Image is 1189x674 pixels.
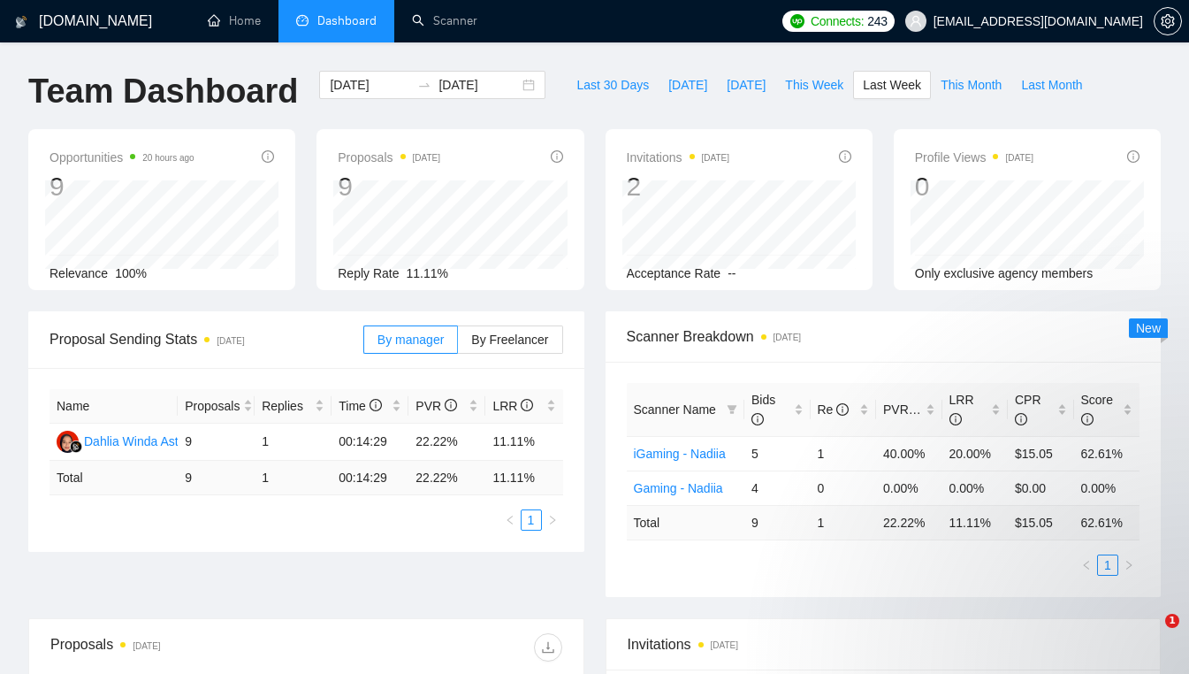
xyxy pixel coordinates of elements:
div: 0 [915,170,1033,203]
span: Scanner Name [634,402,716,417]
time: [DATE] [1005,153,1033,163]
span: swap-right [417,78,431,92]
button: Last 30 Days [567,71,659,99]
time: [DATE] [711,640,738,650]
span: This Month [941,75,1002,95]
iframe: Intercom live chat [1129,614,1171,656]
span: By Freelancer [471,333,548,347]
span: dashboard [296,14,309,27]
span: info-circle [839,150,851,163]
span: Opportunities [50,147,194,168]
span: Connects: [811,11,864,31]
img: upwork-logo.png [790,14,804,28]
time: [DATE] [413,153,440,163]
span: info-circle [445,399,457,411]
a: iGaming - Nadiia [634,447,726,461]
td: Total [627,505,745,540]
span: Relevance [50,266,108,280]
span: Proposals [185,396,240,416]
button: [DATE] [717,71,775,99]
td: $15.05 [1008,436,1074,471]
span: Time [339,399,381,413]
span: left [505,515,515,525]
button: left [499,509,521,531]
span: 100% [115,266,147,280]
td: 00:14:29 [332,424,408,461]
td: 22.22 % [408,461,485,495]
td: 0.00% [876,471,942,505]
button: Last Week [853,71,931,99]
span: 1 [1165,614,1179,628]
span: Score [1081,393,1114,426]
span: right [547,515,558,525]
a: Gaming - Nadiia [634,481,723,495]
span: Dashboard [317,13,377,28]
span: info-circle [551,150,563,163]
span: Last Month [1021,75,1082,95]
span: info-circle [751,413,764,425]
button: setting [1154,7,1182,35]
span: filter [727,404,737,415]
span: Replies [262,396,311,416]
a: homeHome [208,13,261,28]
li: Previous Page [499,509,521,531]
span: 243 [867,11,887,31]
span: Reply Rate [338,266,399,280]
li: 1 [521,509,542,531]
span: info-circle [521,399,533,411]
time: [DATE] [702,153,729,163]
time: [DATE] [217,336,244,346]
span: info-circle [370,399,382,411]
span: PVR [883,402,925,417]
span: Invitations [628,633,1139,655]
td: 00:14:29 [332,461,408,495]
td: 9 [178,424,255,461]
input: End date [438,75,519,95]
td: 1 [811,505,877,540]
h1: Team Dashboard [28,71,298,112]
span: By manager [377,333,444,347]
span: user [910,15,922,27]
span: Acceptance Rate [627,266,721,280]
div: 9 [338,170,440,203]
button: This Month [931,71,1011,99]
td: 1 [255,461,332,495]
span: CPR [1015,393,1041,426]
div: 2 [627,170,730,203]
td: 0.00% [1074,471,1140,505]
span: [DATE] [727,75,766,95]
td: 4 [744,471,811,505]
td: 9 [744,505,811,540]
time: [DATE] [133,641,160,651]
span: Profile Views [915,147,1033,168]
td: 62.61% [1074,436,1140,471]
span: -- [728,266,736,280]
span: Scanner Breakdown [627,326,1140,348]
time: 20 hours ago [142,153,194,163]
span: to [417,78,431,92]
div: Dahlia Winda Astuti [84,432,191,451]
td: Total [50,461,178,495]
div: 9 [50,170,194,203]
img: logo [15,8,27,36]
span: info-circle [1127,150,1139,163]
span: filter [723,396,741,423]
td: 20.00% [942,436,1009,471]
td: 11.11 % [485,461,562,495]
span: [DATE] [668,75,707,95]
button: Last Month [1011,71,1092,99]
span: Only exclusive agency members [915,266,1094,280]
td: 0 [811,471,877,505]
img: gigradar-bm.png [70,440,82,453]
span: PVR [415,399,457,413]
button: download [534,633,562,662]
span: info-circle [949,413,962,425]
td: 11.11% [485,424,562,461]
th: Proposals [178,389,255,424]
span: info-circle [262,150,274,163]
span: This Week [785,75,843,95]
input: Start date [330,75,410,95]
td: 5 [744,436,811,471]
span: info-circle [836,403,849,416]
td: 1 [811,436,877,471]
